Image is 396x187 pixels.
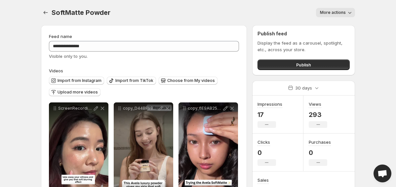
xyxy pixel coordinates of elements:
[374,165,391,182] div: Open chat
[257,59,350,70] button: Publish
[52,9,110,17] span: SoftMatte Powder
[316,8,355,17] button: More actions
[49,88,100,96] button: Upload more videos
[115,78,153,83] span: Import from TikTok
[320,10,346,15] span: More actions
[257,101,282,107] h3: Impressions
[58,90,98,95] span: Upload more videos
[309,149,331,157] p: 0
[257,30,350,37] h2: Publish feed
[257,149,276,157] p: 0
[295,85,312,91] p: 30 days
[188,106,222,111] p: copy_6E9AB258-1FE3-4BDD-AFFB-200834CAEF72
[41,8,50,17] button: Settings
[58,106,93,111] p: ScreenRecording_[DATE] 15-46-55_1
[309,101,321,107] h3: Views
[49,77,104,85] button: Import from Instagram
[309,111,327,119] p: 293
[58,78,101,83] span: Import from Instagram
[159,77,218,85] button: Choose from My videos
[49,54,88,59] span: Visible only to you.
[167,78,215,83] span: Choose from My videos
[257,177,269,183] h3: Sales
[296,61,311,68] span: Publish
[257,139,270,145] h3: Clicks
[123,106,157,111] p: copy_D44BF98D-2894-49A2-9676-FAF9723E151E
[49,68,63,73] span: Videos
[257,111,282,119] p: 17
[257,40,350,53] p: Display the feed as a carousel, spotlight, etc., across your store.
[49,34,72,39] span: Feed name
[107,77,156,85] button: Import from TikTok
[309,139,331,145] h3: Purchases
